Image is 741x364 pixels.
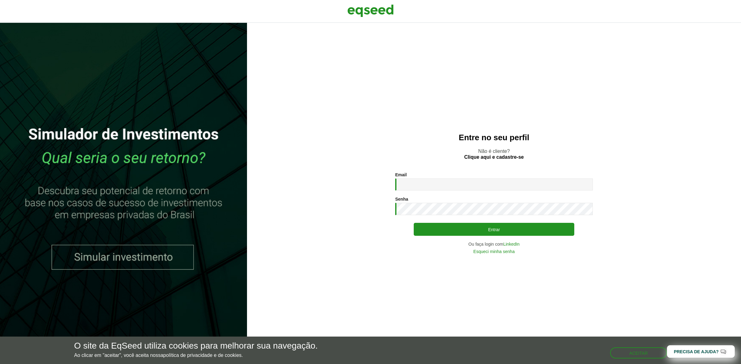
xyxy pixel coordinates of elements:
[259,148,729,160] p: Não é cliente?
[503,242,520,246] a: LinkedIn
[74,341,318,351] h5: O site da EqSeed utiliza cookies para melhorar sua navegação.
[473,249,515,254] a: Esqueci minha senha
[395,197,408,201] label: Senha
[464,155,524,160] a: Clique aqui e cadastre-se
[259,133,729,142] h2: Entre no seu perfil
[395,242,593,246] div: Ou faça login com
[74,352,318,358] p: Ao clicar em "aceitar", você aceita nossa .
[347,3,394,18] img: EqSeed Logo
[610,347,667,358] button: Aceitar
[163,353,242,358] a: política de privacidade e de cookies
[395,173,407,177] label: Email
[414,223,574,236] button: Entrar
